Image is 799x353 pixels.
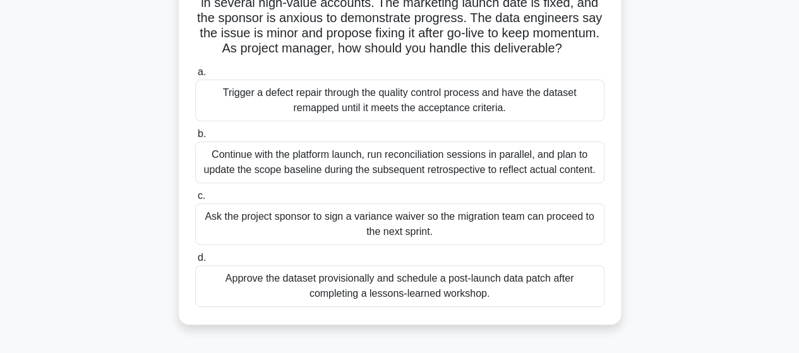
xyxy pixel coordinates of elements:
[198,128,206,139] span: b.
[195,80,604,121] div: Trigger a defect repair through the quality control process and have the dataset remapped until i...
[195,203,604,245] div: Ask the project sponsor to sign a variance waiver so the migration team can proceed to the next s...
[198,66,206,77] span: a.
[198,190,205,201] span: c.
[195,141,604,183] div: Continue with the platform launch, run reconciliation sessions in parallel, and plan to update th...
[195,265,604,307] div: Approve the dataset provisionally and schedule a post-launch data patch after completing a lesson...
[198,252,206,263] span: d.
